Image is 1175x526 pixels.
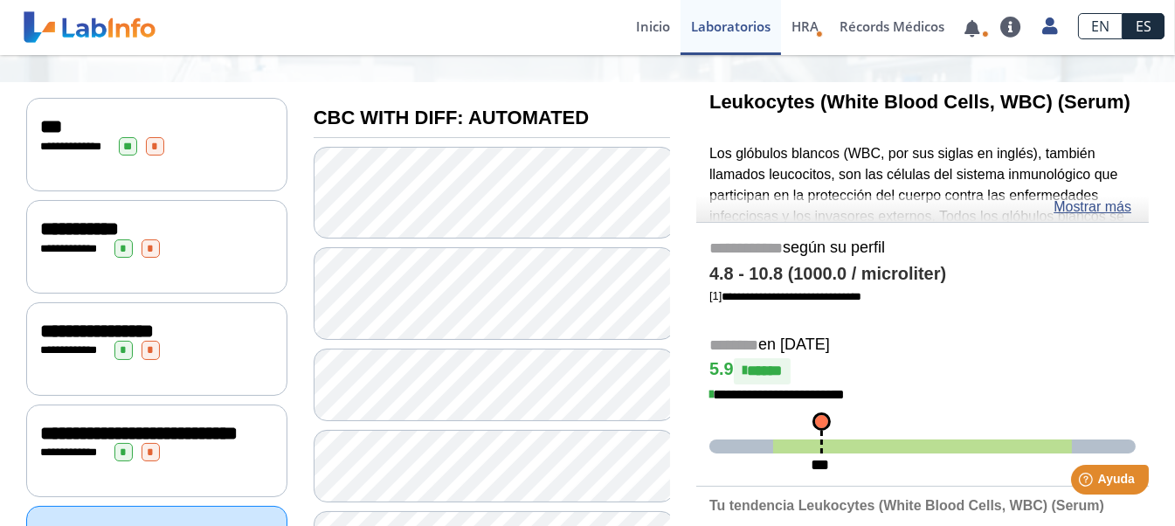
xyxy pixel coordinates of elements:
h5: en [DATE] [709,336,1136,356]
a: [1] [709,289,861,302]
h4: 4.8 - 10.8 (1000.0 / microliter) [709,264,1136,285]
h5: según su perfil [709,239,1136,259]
a: Mostrar más [1054,197,1131,218]
span: HRA [791,17,819,35]
b: Leukocytes (White Blood Cells, WBC) (Serum) [709,91,1130,113]
p: Los glóbulos blancos (WBC, por sus siglas en inglés), también llamados leucocitos, son las célula... [709,143,1136,436]
iframe: Help widget launcher [1019,458,1156,507]
a: ES [1123,13,1165,39]
a: EN [1078,13,1123,39]
h4: 5.9 [709,358,1136,384]
b: Tu tendencia Leukocytes (White Blood Cells, WBC) (Serum) [709,498,1104,513]
b: CBC WITH DIFF: AUTOMATED [314,107,589,128]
